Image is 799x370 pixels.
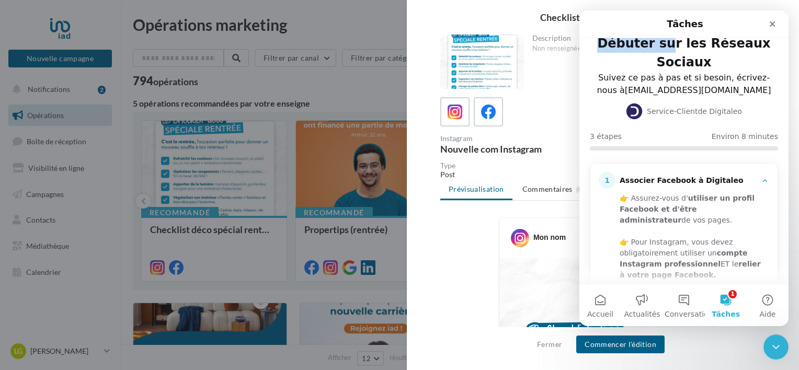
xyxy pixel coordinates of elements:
[440,162,774,169] div: Type
[440,144,603,154] div: Nouvelle com Instagram
[424,13,782,22] div: Checklist déco spécial rentrée
[576,185,585,193] span: (0)
[533,232,566,242] div: Mon nom
[579,10,789,326] iframe: Intercom live chat
[532,34,766,42] div: Description
[576,336,665,353] button: Commencer l'édition
[522,184,573,194] span: Commentaires
[532,44,766,53] div: Non renseignée
[763,334,789,360] iframe: Intercom live chat
[533,338,566,351] button: Fermer
[440,135,603,142] div: Instagram
[440,169,774,180] div: Post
